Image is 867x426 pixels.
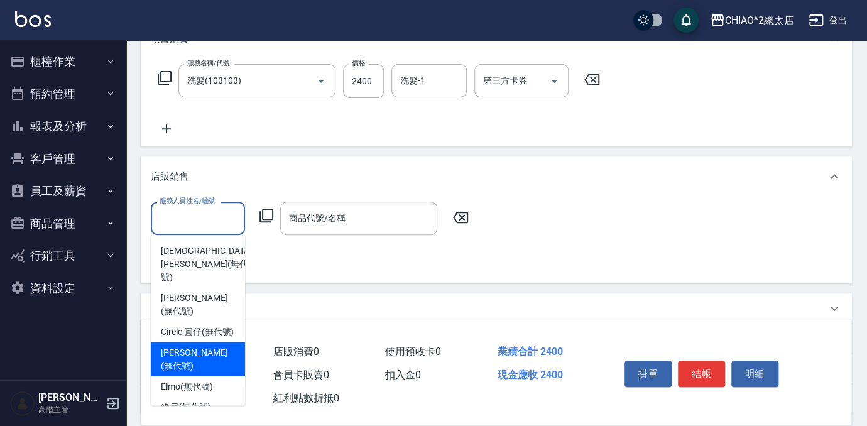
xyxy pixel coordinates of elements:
span: 紅利點數折抵 0 [273,392,339,404]
span: 現金應收 2400 [498,369,563,381]
span: 維尼 (無代號) [161,400,211,413]
label: 價格 [352,58,365,68]
button: 員工及薪資 [5,175,121,207]
span: 業績合計 2400 [498,346,563,358]
button: 客戶管理 [5,143,121,175]
span: [PERSON_NAME] (無代號) [161,291,235,317]
div: 預收卡販賣 [141,293,852,324]
button: save [673,8,699,33]
span: 店販消費 0 [273,346,319,358]
button: Open [311,71,331,91]
button: 明細 [731,361,778,387]
button: CHIAO^2總太店 [705,8,799,33]
span: 扣入金 0 [385,369,421,381]
button: 行銷工具 [5,239,121,272]
span: [PERSON_NAME] (無代號) [161,346,235,372]
img: Logo [15,11,51,27]
label: 服務人員姓名/編號 [160,196,215,205]
p: 高階主管 [38,404,102,415]
div: CHIAO^2總太店 [725,13,794,28]
button: Open [544,71,564,91]
button: 預約管理 [5,78,121,111]
span: 會員卡販賣 0 [273,369,329,381]
button: 掛單 [624,361,672,387]
label: 服務名稱/代號 [187,58,229,68]
button: 櫃檯作業 [5,45,121,78]
button: 報表及分析 [5,110,121,143]
span: Elmo (無代號) [161,380,213,393]
p: 店販銷售 [151,170,188,183]
button: 登出 [804,9,852,32]
span: [DEMOGRAPHIC_DATA][PERSON_NAME] (無代號) [161,244,252,283]
img: Person [10,391,35,416]
span: Circle 圓仔 (無代號) [161,325,234,338]
div: 店販銷售 [141,156,852,197]
h5: [PERSON_NAME] [38,391,102,404]
button: 結帳 [678,361,725,387]
button: 商品管理 [5,207,121,240]
span: 使用預收卡 0 [385,346,441,358]
button: 資料設定 [5,272,121,305]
